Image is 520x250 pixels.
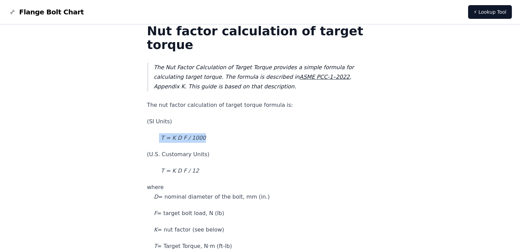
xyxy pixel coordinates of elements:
a: ⚡ Lookup Tool [468,5,512,19]
a: ASME PCC-1–2022 [299,74,350,80]
em: , Appendix K [154,74,351,90]
p: (SI Units) [147,117,373,126]
em: T = K D F / 12 [161,167,199,174]
p: = nut factor (see below) [147,225,373,235]
blockquote: The Nut Factor Calculation of Target Torque provides a simple formula for calculating target torq... [147,63,373,91]
p: where = nominal diameter of the bolt, mm (in.) [147,183,373,202]
em: D [154,193,158,200]
p: The nut factor calculation of target torque formula is: [147,100,373,110]
em: K [154,226,158,233]
span: Flange Bolt Chart [19,7,84,17]
a: Flange Bolt Chart LogoFlange Bolt Chart [8,7,84,17]
em: F [154,210,157,216]
h1: Nut factor calculation of target torque [147,24,373,52]
p: (U.S. Customary Units) [147,150,373,159]
em: T [154,243,157,249]
img: Flange Bolt Chart Logo [8,8,16,16]
em: T = K D F / 1000 [161,135,206,141]
p: = target bolt load, N (lb) [147,209,373,218]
